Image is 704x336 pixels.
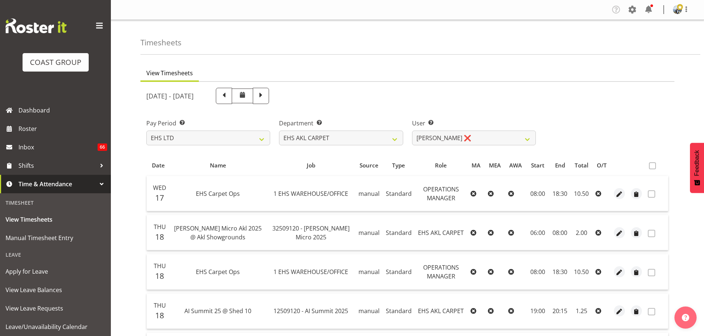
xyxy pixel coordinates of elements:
[98,143,107,151] span: 66
[140,38,181,47] h4: Timesheets
[550,294,570,329] td: 20:15
[146,69,193,77] span: View Timesheets
[146,119,270,128] label: Pay Period
[6,18,67,33] img: Rosterit website logo
[694,150,700,176] span: Feedback
[196,268,240,276] span: EHS Carpet Ops
[6,266,105,277] span: Apply for Leave
[526,176,550,211] td: 08:00
[2,210,109,229] a: View Timesheets
[673,5,682,14] img: brittany-taylorf7b938a58e78977fad4baecaf99ae47c.png
[358,307,380,315] span: manual
[153,184,166,192] span: Wed
[570,215,592,250] td: 2.00
[570,294,592,329] td: 1.25
[412,119,536,128] label: User
[152,161,165,170] span: Date
[154,262,166,270] span: Thu
[18,142,98,153] span: Inbox
[489,161,501,170] span: MEA
[146,92,194,100] h5: [DATE] - [DATE]
[2,318,109,336] a: Leave/Unavailability Calendar
[6,303,105,314] span: View Leave Requests
[383,294,415,329] td: Standard
[550,176,570,211] td: 18:30
[18,123,107,134] span: Roster
[526,294,550,329] td: 19:00
[472,161,480,170] span: MA
[2,262,109,281] a: Apply for Leave
[418,229,464,237] span: EHS AKL CARPET
[575,161,588,170] span: Total
[423,185,459,202] span: OPERATIONS MANAGER
[358,229,380,237] span: manual
[174,224,262,241] span: [PERSON_NAME] Micro Akl 2025 @ Akl Showgrounds
[358,190,380,198] span: manual
[18,179,96,190] span: Time & Attendance
[155,310,164,321] span: 18
[2,229,109,247] a: Manual Timesheet Entry
[383,176,415,211] td: Standard
[2,281,109,299] a: View Leave Balances
[6,321,105,332] span: Leave/Unavailability Calendar
[550,254,570,290] td: 18:30
[18,105,107,116] span: Dashboard
[435,161,447,170] span: Role
[6,284,105,295] span: View Leave Balances
[273,190,348,198] span: 1 EHS WAREHOUSE/OFFICE
[272,224,350,241] span: 32509120 - [PERSON_NAME] Micro 2025
[531,161,544,170] span: Start
[423,263,459,280] span: OPERATIONS MANAGER
[154,301,166,309] span: Thu
[418,307,464,315] span: EHS AKL CARPET
[273,307,348,315] span: 12509120 - AI Summit 2025
[383,254,415,290] td: Standard
[154,223,166,231] span: Thu
[358,268,380,276] span: manual
[690,143,704,193] button: Feedback - Show survey
[2,195,109,210] div: Timesheet
[196,190,240,198] span: EHS Carpet Ops
[509,161,522,170] span: AWA
[6,214,105,225] span: View Timesheets
[155,232,164,242] span: 18
[526,215,550,250] td: 06:00
[30,57,81,68] div: COAST GROUP
[682,314,689,321] img: help-xxl-2.png
[2,299,109,318] a: View Leave Requests
[18,160,96,171] span: Shifts
[273,268,348,276] span: 1 EHS WAREHOUSE/OFFICE
[383,215,415,250] td: Standard
[307,161,315,170] span: Job
[210,161,226,170] span: Name
[597,161,607,170] span: O/T
[279,119,403,128] label: Department
[184,307,251,315] span: AI Summit 25 @ Shed 10
[550,215,570,250] td: 08:00
[392,161,405,170] span: Type
[555,161,565,170] span: End
[570,176,592,211] td: 10.50
[155,271,164,281] span: 18
[570,254,592,290] td: 10.50
[155,193,164,203] span: 17
[360,161,378,170] span: Source
[6,232,105,243] span: Manual Timesheet Entry
[526,254,550,290] td: 08:00
[2,247,109,262] div: Leave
